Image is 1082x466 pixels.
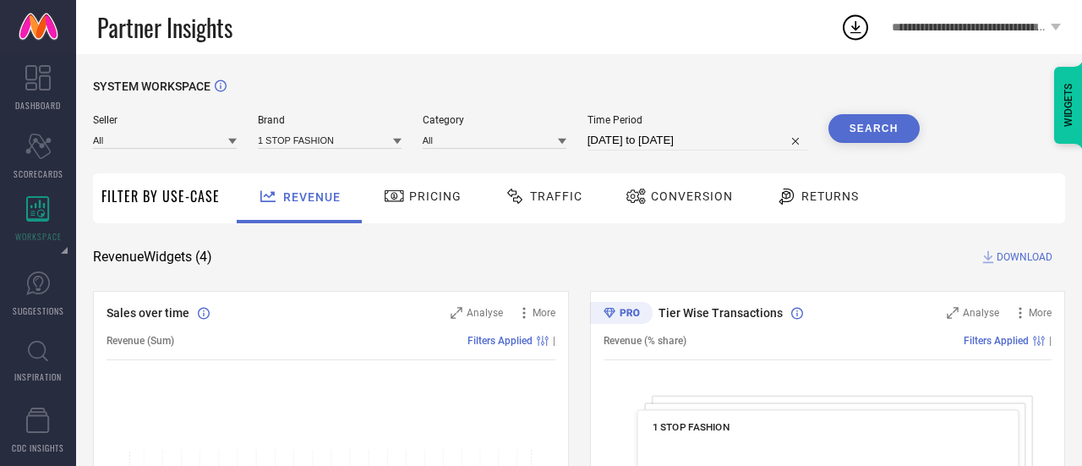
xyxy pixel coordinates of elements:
span: Revenue Widgets ( 4 ) [93,249,212,266]
span: Pricing [409,189,462,203]
span: CDC INSIGHTS [12,441,64,454]
span: Filter By Use-Case [101,186,220,206]
span: Traffic [530,189,582,203]
span: Filters Applied [467,335,533,347]
div: Premium [590,302,653,327]
span: Analyse [467,307,503,319]
span: Time Period [587,114,807,126]
span: Revenue [283,190,341,204]
span: DOWNLOAD [997,249,1052,266]
span: Partner Insights [97,10,232,45]
span: | [553,335,555,347]
svg: Zoom [451,307,462,319]
span: | [1049,335,1052,347]
span: DASHBOARD [15,99,61,112]
svg: Zoom [947,307,959,319]
span: Revenue (% share) [604,335,686,347]
span: Filters Applied [964,335,1029,347]
span: Category [423,114,566,126]
button: Search [828,114,920,143]
span: SCORECARDS [14,167,63,180]
span: Revenue (Sum) [107,335,174,347]
span: Analyse [963,307,999,319]
span: More [1029,307,1052,319]
span: More [533,307,555,319]
span: Tier Wise Transactions [658,306,783,320]
span: Conversion [651,189,733,203]
span: Seller [93,114,237,126]
span: WORKSPACE [15,230,62,243]
span: INSPIRATION [14,370,62,383]
div: Open download list [840,12,871,42]
span: Sales over time [107,306,189,320]
span: SYSTEM WORKSPACE [93,79,210,93]
input: Select time period [587,130,807,151]
span: 1 STOP FASHION [652,421,730,433]
span: SUGGESTIONS [13,304,64,317]
span: Brand [258,114,402,126]
span: Returns [801,189,859,203]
